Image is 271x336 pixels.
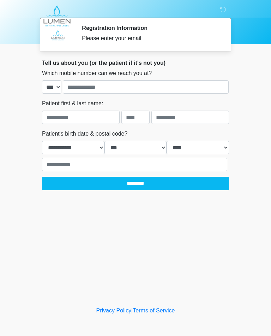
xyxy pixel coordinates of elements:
div: Please enter your email [82,34,218,43]
label: Which mobile number can we reach you at? [42,69,152,77]
a: Terms of Service [133,307,175,313]
label: Patient's birth date & postal code? [42,130,127,138]
a: Privacy Policy [96,307,132,313]
img: Agent Avatar [47,25,68,46]
h2: Tell us about you (or the patient if it's not you) [42,60,229,66]
a: | [131,307,133,313]
img: LUMEN Optimal Wellness Logo [35,5,79,27]
label: Patient first & last name: [42,99,103,108]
